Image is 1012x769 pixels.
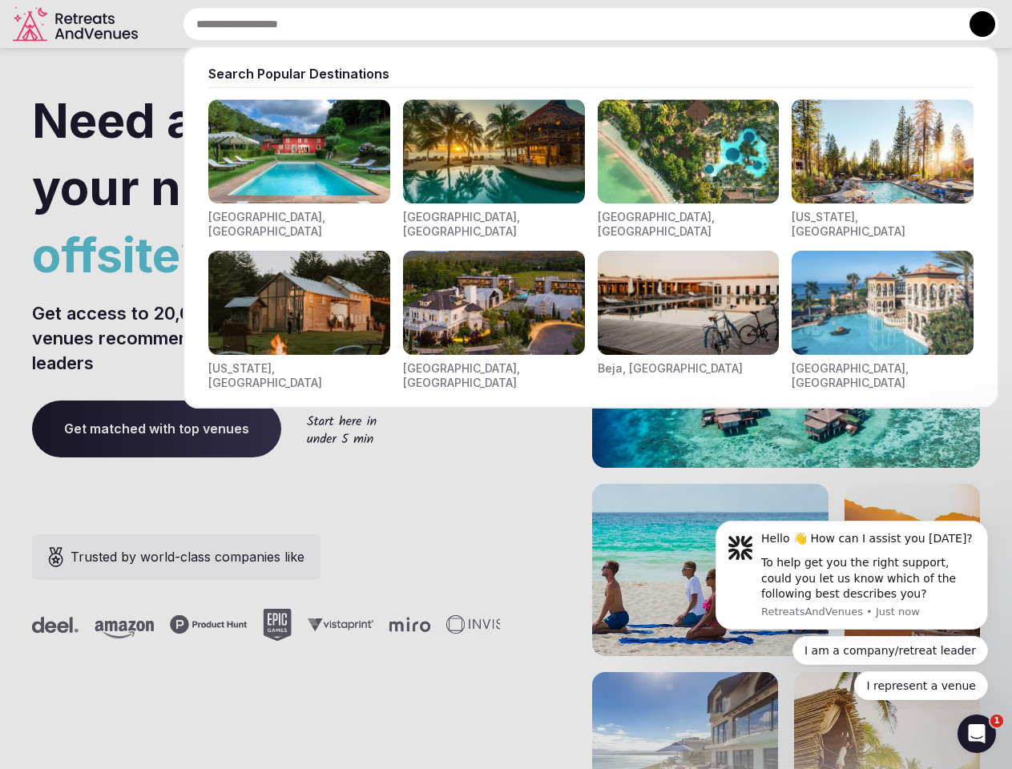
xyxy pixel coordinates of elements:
[990,715,1003,727] span: 1
[403,99,585,203] img: Visit venues for Riviera Maya, Mexico
[598,361,743,376] div: Beja, [GEOGRAPHIC_DATA]
[208,210,390,238] div: [GEOGRAPHIC_DATA], [GEOGRAPHIC_DATA]
[792,251,974,389] div: Visit venues for Canarias, Spain
[598,99,780,238] div: Visit venues for Indonesia, Bali
[208,251,390,355] img: Visit venues for New York, USA
[792,210,974,238] div: [US_STATE], [GEOGRAPHIC_DATA]
[403,251,585,355] img: Visit venues for Napa Valley, USA
[792,361,974,389] div: [GEOGRAPHIC_DATA], [GEOGRAPHIC_DATA]
[403,251,585,389] div: Visit venues for Napa Valley, USA
[208,361,390,389] div: [US_STATE], [GEOGRAPHIC_DATA]
[598,99,780,203] img: Visit venues for Indonesia, Bali
[403,361,585,389] div: [GEOGRAPHIC_DATA], [GEOGRAPHIC_DATA]
[598,251,780,389] div: Visit venues for Beja, Portugal
[208,251,390,389] div: Visit venues for New York, USA
[208,99,390,238] div: Visit venues for Toscana, Italy
[598,210,780,238] div: [GEOGRAPHIC_DATA], [GEOGRAPHIC_DATA]
[691,506,1012,710] iframe: Intercom notifications message
[792,99,974,203] img: Visit venues for California, USA
[792,251,974,355] img: Visit venues for Canarias, Spain
[403,210,585,238] div: [GEOGRAPHIC_DATA], [GEOGRAPHIC_DATA]
[208,65,974,83] div: Search Popular Destinations
[598,251,780,355] img: Visit venues for Beja, Portugal
[958,715,996,753] iframe: Intercom live chat
[792,99,974,238] div: Visit venues for California, USA
[208,99,390,203] img: Visit venues for Toscana, Italy
[403,99,585,238] div: Visit venues for Riviera Maya, Mexico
